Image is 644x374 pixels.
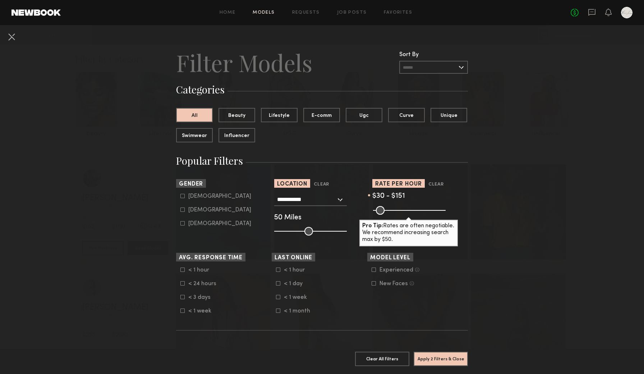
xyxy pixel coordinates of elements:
div: Rates are often negotiable. We recommend increasing search max by $50. [359,220,458,246]
a: Favorites [384,10,412,15]
a: Models [253,10,275,15]
div: < 1 day [284,282,312,286]
span: Location [277,182,307,187]
span: Gender [179,182,203,187]
div: < 1 month [284,309,312,313]
h3: Measurements [176,346,272,360]
div: < 1 hour [188,268,216,272]
div: Experienced [379,268,413,272]
button: Lifestyle [261,108,298,122]
div: New Faces [379,282,408,286]
common-close-button: Cancel [6,31,17,44]
span: Last Online [275,255,312,261]
a: Home [220,10,236,15]
h2: Filter Models [176,48,312,77]
button: Cancel [6,31,17,42]
h3: Popular Filters [176,154,468,168]
button: Apply 2 Filters & Close [414,352,468,366]
div: 50 Miles [274,215,370,221]
div: [DEMOGRAPHIC_DATA] [188,222,251,226]
button: E-comm [303,108,340,122]
a: Job Posts [337,10,367,15]
button: Ugc [346,108,382,122]
button: Clear [428,181,444,189]
a: Requests [292,10,320,15]
button: Influencer [218,128,255,142]
button: Clear [314,181,329,189]
h3: Social [372,346,468,360]
span: $30 - $151 [372,193,405,200]
h3: Appearance [274,346,370,360]
b: Pro Tip: [362,223,383,229]
div: [DEMOGRAPHIC_DATA] [188,194,251,199]
span: Rate per Hour [375,182,422,187]
h3: Categories [176,83,468,96]
div: < 3 days [188,295,216,300]
div: Sort By [399,52,468,58]
span: Model Level [370,255,410,261]
button: All [176,108,213,122]
button: Beauty [218,108,255,122]
div: [DEMOGRAPHIC_DATA] [188,208,251,212]
span: Avg. Response Time [179,255,243,261]
div: < 1 week [284,295,312,300]
div: < 24 hours [188,282,216,286]
button: Curve [388,108,425,122]
button: Clear All Filters [355,352,409,366]
button: Swimwear [176,128,213,142]
div: < 1 week [188,309,216,313]
button: Unique [431,108,467,122]
div: < 1 hour [284,268,312,272]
